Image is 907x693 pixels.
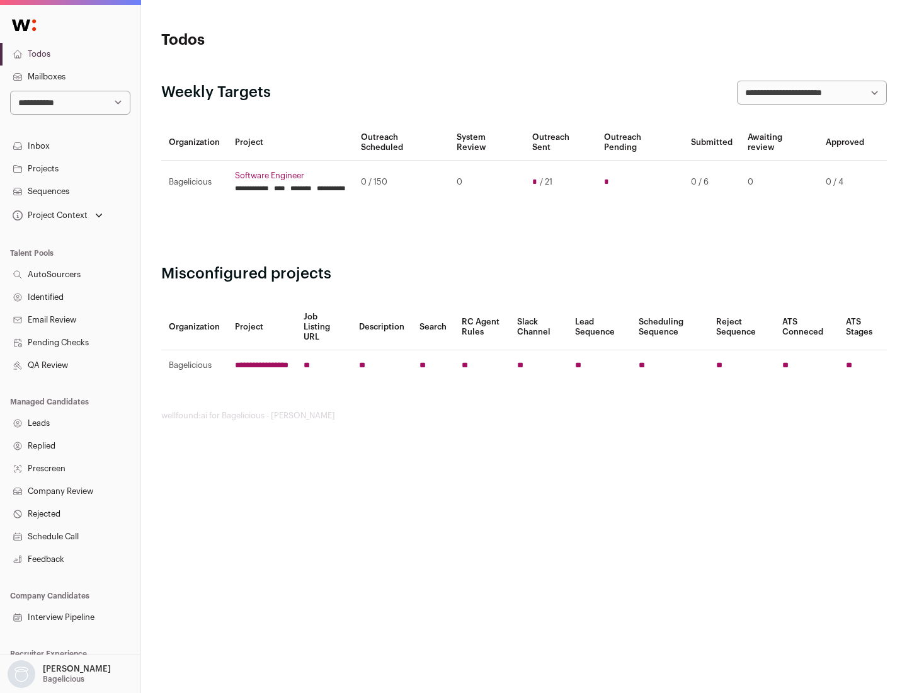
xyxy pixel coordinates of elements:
[161,161,227,204] td: Bagelicious
[631,304,709,350] th: Scheduling Sequence
[596,125,683,161] th: Outreach Pending
[161,264,887,284] h2: Misconfigured projects
[353,161,449,204] td: 0 / 150
[227,304,296,350] th: Project
[161,304,227,350] th: Organization
[838,304,887,350] th: ATS Stages
[8,660,35,688] img: nopic.png
[818,125,872,161] th: Approved
[775,304,838,350] th: ATS Conneced
[10,207,105,224] button: Open dropdown
[412,304,454,350] th: Search
[296,304,351,350] th: Job Listing URL
[683,125,740,161] th: Submitted
[10,210,88,220] div: Project Context
[510,304,568,350] th: Slack Channel
[161,125,227,161] th: Organization
[161,30,403,50] h1: Todos
[818,161,872,204] td: 0 / 4
[454,304,509,350] th: RC Agent Rules
[709,304,775,350] th: Reject Sequence
[540,177,552,187] span: / 21
[449,125,524,161] th: System Review
[43,664,111,674] p: [PERSON_NAME]
[5,13,43,38] img: Wellfound
[161,411,887,421] footer: wellfound:ai for Bagelicious - [PERSON_NAME]
[5,660,113,688] button: Open dropdown
[161,83,271,103] h2: Weekly Targets
[740,125,818,161] th: Awaiting review
[683,161,740,204] td: 0 / 6
[235,171,346,181] a: Software Engineer
[353,125,449,161] th: Outreach Scheduled
[568,304,631,350] th: Lead Sequence
[525,125,597,161] th: Outreach Sent
[449,161,524,204] td: 0
[161,350,227,381] td: Bagelicious
[227,125,353,161] th: Project
[740,161,818,204] td: 0
[351,304,412,350] th: Description
[43,674,84,684] p: Bagelicious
